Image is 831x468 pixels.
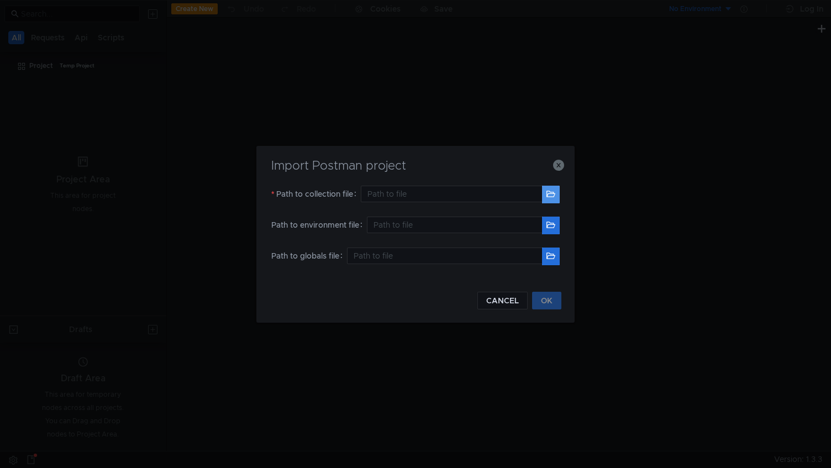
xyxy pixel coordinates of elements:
[271,186,361,202] label: Path to collection file
[271,217,367,233] label: Path to environment file
[361,186,542,202] input: Path to file
[347,248,542,264] input: Path to file
[271,248,347,264] label: Path to globals file
[270,159,561,172] h3: Import Postman project
[367,217,542,233] input: Path to file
